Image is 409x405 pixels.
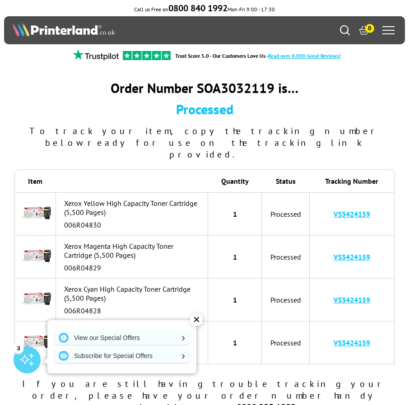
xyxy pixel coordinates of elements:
[334,209,370,219] a: VS3424159
[64,199,203,217] div: Xerox Yellow High Capacity Toner Cartridge (5,500 Pages)
[12,22,115,37] img: Printerland Logo
[359,25,369,35] a: 0
[334,338,370,347] a: VS3424159
[19,197,51,229] img: Xerox Yellow High Capacity Toner Cartridge (5,500 Pages)
[69,49,123,61] img: trustpilot rating
[262,169,309,192] th: Status
[54,331,190,345] a: View our Special Offers
[208,169,262,192] th: Quantity
[208,321,262,364] td: 1
[64,220,203,229] div: 006R04830
[12,22,204,38] a: Printerland Logo
[19,240,51,272] img: Xerox Magenta High Capacity Toner Cartridge (5,500 Pages)
[268,52,341,59] span: Read over 8,000 Great Reviews!
[54,349,190,363] a: Subscribe for Special Offers
[334,252,370,261] a: VS3424159
[262,236,309,279] td: Processed
[64,284,203,303] div: Xerox Cyan High Capacity Toner Cartridge (5,500 Pages)
[64,263,203,272] div: 006R04829
[29,125,380,160] span: To track your item, copy the tracking number below ready for use on the tracking link provided.
[168,2,228,14] b: 0800 840 1992
[64,242,203,260] div: Xerox Magenta High Capacity Toner Cartridge (5,500 Pages)
[64,306,203,315] div: 006R04828
[14,100,395,118] div: Processed
[168,6,228,13] a: 0800 840 1992
[310,169,395,192] th: Tracking Number
[14,343,23,353] div: 3
[14,169,56,192] th: Item
[340,25,350,35] a: Search
[208,236,262,279] td: 1
[175,52,341,59] a: Trust Score 5.0 - Our Customers Love Us -Read over 8,000 Great Reviews!
[262,192,309,236] td: Processed
[19,326,51,358] img: Xerox Black High Capacity Toner Cartridge (8,000 Pages)
[123,51,171,60] img: trustpilot rating
[262,279,309,321] td: Processed
[262,321,309,364] td: Processed
[19,283,51,315] img: Xerox Cyan High Capacity Toner Cartridge (5,500 Pages)
[334,295,370,304] a: VS3424159
[190,313,203,326] div: ✕
[208,192,262,236] td: 1
[208,279,262,321] td: 1
[14,79,395,97] div: Order Number SOA3032119 is…
[365,24,374,33] span: 0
